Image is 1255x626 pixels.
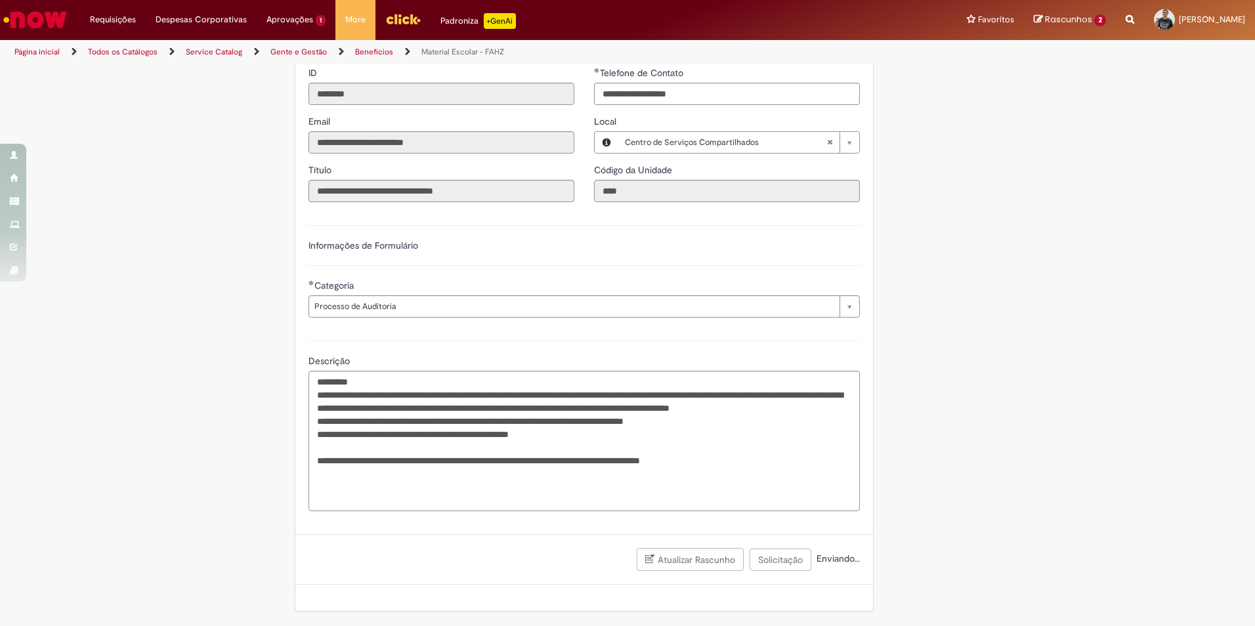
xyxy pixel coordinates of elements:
a: Material Escolar - FAHZ [421,47,504,57]
button: Local, Visualizar este registro Centro de Serviços Compartilhados [595,132,618,153]
span: Local [594,115,619,127]
span: Processo de Auditoria [314,296,833,317]
span: Favoritos [978,13,1014,26]
span: Somente leitura - ID [308,67,320,79]
img: click_logo_yellow_360x200.png [385,9,421,29]
span: More [345,13,366,26]
span: Somente leitura - Código da Unidade [594,164,675,176]
span: Obrigatório Preenchido [594,68,600,73]
a: Página inicial [14,47,60,57]
label: Somente leitura - Email [308,115,333,128]
span: Descrição [308,355,352,367]
span: Aprovações [266,13,313,26]
input: Telefone de Contato [594,83,860,105]
span: Enviando... [814,553,860,564]
span: 2 [1094,14,1106,26]
span: Obrigatório Preenchido [308,280,314,285]
span: Despesas Corporativas [156,13,247,26]
a: Gente e Gestão [270,47,327,57]
textarea: Descrição [308,371,860,511]
span: Telefone de Contato [600,67,686,79]
a: Service Catalog [186,47,242,57]
a: Benefícios [355,47,393,57]
span: Requisições [90,13,136,26]
span: Categoria [314,280,356,291]
input: Código da Unidade [594,180,860,202]
label: Somente leitura - Código da Unidade [594,163,675,177]
span: [PERSON_NAME] [1179,14,1245,25]
abbr: Limpar campo Local [820,132,840,153]
label: Informações de Formulário [308,240,418,251]
p: +GenAi [484,13,516,29]
a: Todos os Catálogos [88,47,158,57]
a: Rascunhos [1034,14,1106,26]
ul: Trilhas de página [10,40,827,64]
div: Padroniza [440,13,516,29]
input: Email [308,131,574,154]
input: ID [308,83,574,105]
label: Somente leitura - Título [308,163,334,177]
img: ServiceNow [1,7,69,33]
span: Somente leitura - Email [308,115,333,127]
input: Título [308,180,574,202]
span: 1 [316,15,326,26]
label: Somente leitura - ID [308,66,320,79]
span: Somente leitura - Título [308,164,334,176]
span: Rascunhos [1045,13,1092,26]
span: Centro de Serviços Compartilhados [625,132,826,153]
a: Centro de Serviços CompartilhadosLimpar campo Local [618,132,859,153]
